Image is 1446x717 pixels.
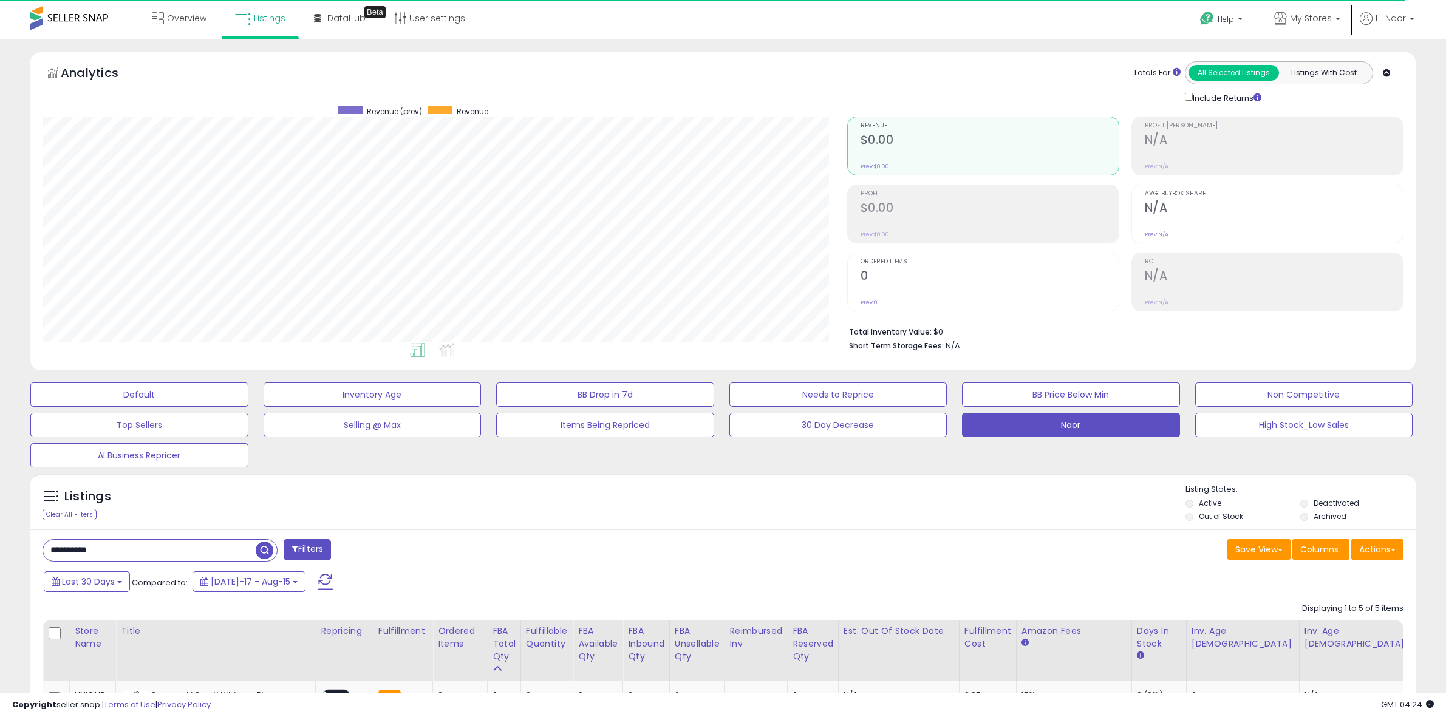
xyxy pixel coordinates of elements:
label: Deactivated [1314,498,1359,508]
div: FBA Unsellable Qty [675,625,720,663]
div: 15% [1021,690,1122,701]
div: Reimbursed Inv [729,625,782,650]
button: High Stock_Low Sales [1195,413,1413,437]
span: Overview [167,12,206,24]
h5: Listings [64,488,111,505]
div: Fulfillment [378,625,428,637]
span: N/A [946,340,960,352]
small: Prev: N/A [1145,163,1168,170]
span: Revenue (prev) [367,106,422,117]
span: Ordered Items [861,259,1119,265]
a: Help [1190,2,1255,39]
img: 41w+b4m2-eL._SL40_.jpg [124,690,148,714]
h2: N/A [1145,133,1403,149]
button: AI Business Repricer [30,443,248,467]
div: N/A [1304,690,1422,701]
small: Days In Stock. [1137,650,1144,661]
a: Privacy Policy [157,699,211,710]
div: FBA Total Qty [493,625,516,663]
span: Compared to: [132,577,188,588]
span: OFF [328,691,347,701]
button: Columns [1292,539,1349,560]
li: $0 [849,324,1394,338]
div: 0 [493,690,511,701]
h2: $0.00 [861,201,1119,217]
span: Avg. Buybox Share [1145,191,1403,197]
div: Title [121,625,310,637]
div: Fulfillment Cost [964,625,1011,650]
h5: Analytics [61,64,142,84]
div: Amazon Fees [1021,625,1127,637]
span: Listings [254,12,285,24]
span: Hi Naor [1376,12,1406,24]
a: Hi Naor [1360,12,1414,39]
h2: N/A [1145,201,1403,217]
div: 0 [628,690,660,701]
span: DataHub [327,12,366,24]
div: Repricing [321,625,367,637]
button: Items Being Repriced [496,413,714,437]
button: Default [30,382,248,407]
th: Total inventory reimbursement - number of items added back to fulfillable inventory [725,620,788,681]
span: ROI [1145,259,1403,265]
small: Prev: 0 [861,299,878,306]
div: 0 (0%) [1137,690,1186,701]
p: Listing States: [1185,484,1416,495]
button: Inventory Age [264,382,482,407]
button: Listings With Cost [1278,65,1369,81]
span: [DATE]-17 - Aug-15 [211,576,290,588]
span: Columns [1300,543,1339,556]
div: Clear All Filters [43,509,97,520]
div: 2.97 [964,690,1007,701]
div: Displaying 1 to 5 of 5 items [1302,603,1403,614]
small: Prev: N/A [1145,299,1168,306]
button: Top Sellers [30,413,248,437]
div: FBA Reserved Qty [793,625,833,663]
small: Prev: $0.00 [861,231,889,238]
div: 0 [526,690,564,701]
button: BB Price Below Min [962,382,1180,407]
div: Days In Stock [1137,625,1181,650]
div: FBA inbound Qty [628,625,664,663]
h2: 0 [861,269,1119,285]
button: Filters [284,539,331,560]
div: Est. Out Of Stock Date [844,625,954,637]
div: Inv. Age [DEMOGRAPHIC_DATA]-180 [1304,625,1426,650]
span: Profit [861,191,1119,197]
div: Include Returns [1176,90,1276,104]
div: Inv. Age [DEMOGRAPHIC_DATA] [1192,625,1294,650]
div: seller snap | | [12,699,211,711]
i: Get Help [1199,11,1215,26]
h2: N/A [1145,269,1403,285]
label: Out of Stock [1199,511,1243,522]
small: Prev: $0.00 [861,163,889,170]
div: FBA Available Qty [578,625,618,663]
div: 0 [1192,690,1290,701]
div: 0 [578,690,613,701]
div: Tooltip anchor [364,6,386,18]
p: N/A [844,690,950,701]
span: Help [1218,14,1234,24]
button: All Selected Listings [1189,65,1279,81]
button: [DATE]-17 - Aug-15 [193,571,305,592]
label: Active [1199,498,1221,508]
small: Prev: N/A [1145,231,1168,238]
small: Amazon Fees. [1021,637,1029,648]
b: Total Inventory Value: [849,327,932,337]
div: Store Name [75,625,111,650]
strong: Copyright [12,699,56,710]
div: Fulfillable Quantity [526,625,568,650]
small: FBA [378,690,401,703]
button: Naor [962,413,1180,437]
span: Revenue [861,123,1119,129]
b: Short Term Storage Fees: [849,341,944,351]
span: Profit [PERSON_NAME] [1145,123,1403,129]
button: Save View [1227,539,1291,560]
a: Terms of Use [104,699,155,710]
span: My Stores [1290,12,1332,24]
div: Totals For [1133,67,1181,79]
span: Revenue [457,106,488,117]
button: Selling @ Max [264,413,482,437]
button: Needs to Reprice [729,382,947,407]
span: Last 30 Days [62,576,115,588]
